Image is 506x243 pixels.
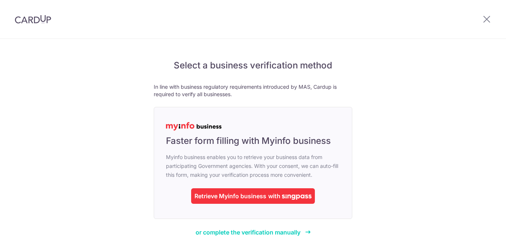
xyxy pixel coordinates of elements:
[166,122,222,131] img: MyInfoLogo
[282,195,312,200] img: singpass
[154,83,352,98] p: In line with business regulatory requirements introduced by MAS, Cardup is required to verify all...
[166,153,340,179] span: Myinfo business enables you to retrieve your business data from participating Government agencies...
[196,229,300,236] span: or complete the verification manually
[154,60,352,71] h5: Select a business verification method
[194,192,266,200] div: Retrieve Myinfo business
[15,15,51,24] img: CardUp
[196,228,311,237] a: or complete the verification manually
[268,192,280,200] span: with
[166,135,331,147] span: Faster form filling with Myinfo business
[154,107,352,219] a: Faster form filling with Myinfo business Myinfo business enables you to retrieve your business da...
